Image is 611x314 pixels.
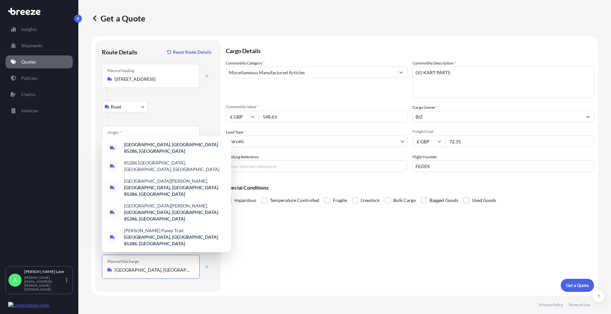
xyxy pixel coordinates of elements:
span: [GEOGRAPHIC_DATA][PERSON_NAME], [124,203,226,222]
p: Quotes [21,59,36,65]
span: Livestock [361,195,380,205]
p: Shipments [21,42,42,49]
input: Type amount [258,111,407,122]
input: Full name [413,111,582,122]
label: Booking Reference [226,154,258,160]
span: Hazardous [234,195,256,205]
input: Enter name [413,160,594,172]
p: Privacy Policy [539,302,563,307]
span: Commodity Value [226,104,407,109]
textarea: GO KART PARTS [413,66,594,98]
span: Bulk Cargo [393,195,416,205]
span: Parcels [229,138,244,145]
p: [PERSON_NAME] Lane [24,269,65,274]
span: Used Goods [472,195,496,205]
p: [PERSON_NAME][EMAIL_ADDRESS][PERSON_NAME][DOMAIN_NAME] [24,276,65,291]
button: Show suggestions [582,111,594,122]
input: Place of Discharge [115,267,192,273]
button: Show suggestions [395,66,407,78]
div: Origin [107,130,121,135]
span: 85286 [GEOGRAPHIC_DATA], [GEOGRAPHIC_DATA], [GEOGRAPHIC_DATA] [124,160,226,173]
input: Place of loading [115,76,192,82]
p: Route Details [102,48,137,56]
div: Place of loading [107,68,134,73]
span: Road [111,104,121,110]
span: A [13,277,17,283]
span: Fragile [333,195,347,205]
p: Reset Route Details [173,49,211,55]
img: organization-logo [8,302,49,308]
input: Select a commodity type [226,66,395,78]
label: Flight Number [413,154,437,160]
input: Your internal reference [226,160,407,172]
div: Place of Discharge [107,259,139,264]
p: Claims [21,91,35,98]
p: Get a Quote [91,13,145,23]
p: Invoices [21,107,38,114]
label: Commodity Category [226,60,265,66]
p: Insights [21,26,37,33]
span: Temperature Controlled [270,195,319,205]
p: Terms of Use [568,302,590,307]
b: [GEOGRAPHIC_DATA], [GEOGRAPHIC_DATA] 85286, [GEOGRAPHIC_DATA] [124,209,218,221]
button: Select transport [102,101,148,113]
span: [GEOGRAPHIC_DATA][PERSON_NAME], [124,178,226,197]
span: Bagged Goods [430,195,458,205]
b: [GEOGRAPHIC_DATA], [GEOGRAPHIC_DATA] 85286, [GEOGRAPHIC_DATA] [124,234,218,246]
label: Commodity Description [413,60,456,66]
label: Cargo Owner [413,104,438,111]
p: Policies [21,75,37,81]
span: [PERSON_NAME] Paseo Trail, [124,227,226,247]
div: Show suggestions [102,136,231,252]
p: Get a Quote [566,282,589,289]
b: [GEOGRAPHIC_DATA], [GEOGRAPHIC_DATA] 85286, [GEOGRAPHIC_DATA] [124,142,218,154]
input: Enter amount [445,136,594,147]
p: Special Conditions [226,185,594,190]
span: Freight Cost [413,129,594,134]
p: Cargo Details [226,40,594,60]
b: [GEOGRAPHIC_DATA], [GEOGRAPHIC_DATA] 85286, [GEOGRAPHIC_DATA] [124,185,218,197]
span: Load Type [226,129,245,136]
